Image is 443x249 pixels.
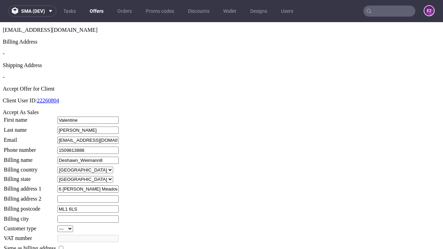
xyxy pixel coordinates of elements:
a: Discounts [184,6,214,17]
a: Designs [246,6,271,17]
a: Wallet [219,6,241,17]
span: - [3,28,4,34]
div: Accept As Sales [3,87,440,93]
a: Tasks [59,6,80,17]
td: Email [3,114,56,122]
figcaption: e2 [424,6,434,16]
span: - [3,52,4,58]
button: sma (dev) [8,6,56,17]
span: sma (dev) [21,9,45,13]
td: Billing postcode [3,183,56,191]
td: Last name [3,104,56,112]
a: Users [277,6,297,17]
td: Same as billing address [3,222,56,230]
td: Phone number [3,124,56,132]
div: Billing Address [3,17,440,23]
td: Billing name [3,134,56,142]
a: Orders [113,6,136,17]
a: Promo codes [142,6,178,17]
a: 22260804 [37,75,59,81]
div: Shipping Address [3,40,440,46]
a: Offers [85,6,108,17]
span: [EMAIL_ADDRESS][DOMAIN_NAME] [3,5,98,11]
td: VAT number [3,212,56,220]
td: Billing address 2 [3,173,56,181]
p: Client User ID: [3,75,440,82]
td: Billing city [3,193,56,201]
td: Billing country [3,144,56,151]
div: Accept Offer for Client [3,64,440,70]
td: Customer type [3,203,56,210]
td: Billing address 1 [3,163,56,171]
td: First name [3,94,56,102]
td: Billing state [3,154,56,161]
